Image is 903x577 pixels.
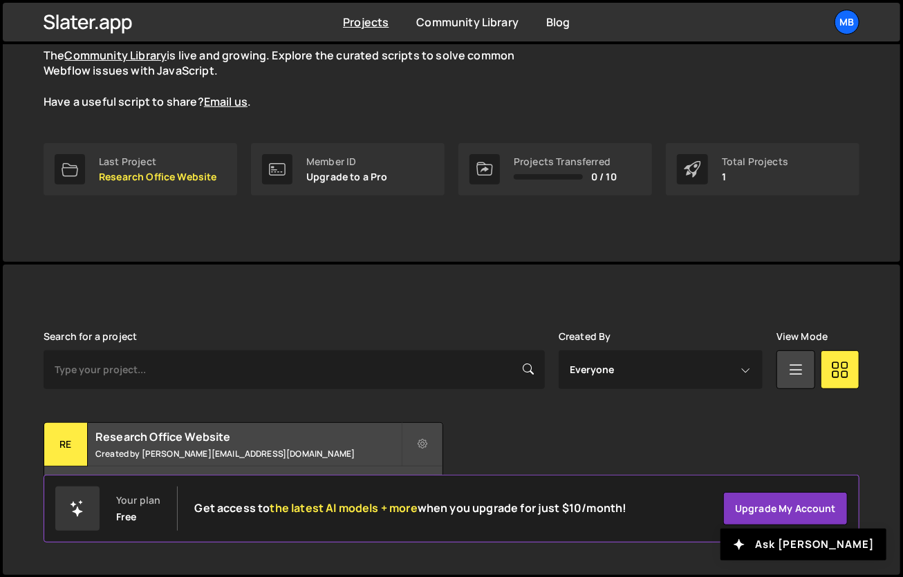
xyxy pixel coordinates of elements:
a: MB [835,10,859,35]
div: Free [116,511,137,522]
h2: Research Office Website [95,429,401,444]
div: Member ID [306,156,388,167]
a: Community Library [416,15,519,30]
input: Type your project... [44,350,545,389]
div: Re [44,423,88,466]
label: View Mode [776,331,828,342]
div: Projects Transferred [514,156,617,167]
div: Last Project [99,156,217,167]
a: Upgrade my account [723,492,848,525]
div: Your plan [116,495,160,506]
a: Email us [204,94,248,109]
span: 0 / 10 [591,171,617,182]
small: Created by [PERSON_NAME][EMAIL_ADDRESS][DOMAIN_NAME] [95,448,401,460]
div: 5 pages, last updated by [DATE] [44,466,443,508]
a: Projects [343,15,389,30]
span: the latest AI models + more [270,500,418,515]
button: Ask [PERSON_NAME] [720,529,886,560]
a: Last Project Research Office Website [44,143,237,196]
div: Total Projects [722,156,788,167]
label: Search for a project [44,331,137,342]
p: 1 [722,171,788,182]
p: Upgrade to a Pro [306,171,388,182]
a: Blog [546,15,570,30]
p: Research Office Website [99,171,217,182]
label: Created By [559,331,611,342]
a: Re Research Office Website Created by [PERSON_NAME][EMAIL_ADDRESS][DOMAIN_NAME] 5 pages, last upd... [44,422,443,509]
a: Community Library [64,48,167,63]
p: The is live and growing. Explore the curated scripts to solve common Webflow issues with JavaScri... [44,48,541,110]
h2: Get access to when you upgrade for just $10/month! [194,502,626,515]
